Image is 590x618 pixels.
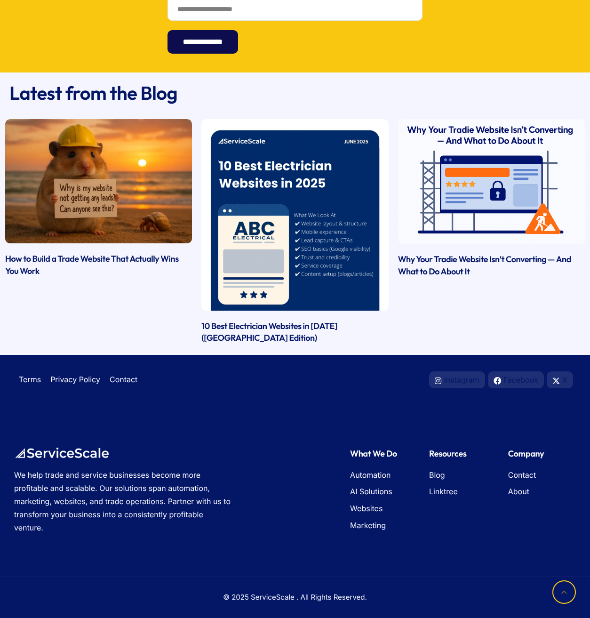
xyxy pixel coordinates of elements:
a: Latest from the Blog [9,81,177,105]
a: Contact [508,469,536,482]
h5: Resources [429,448,494,460]
a: Marketing [350,520,386,532]
h5: What We Do [350,448,415,460]
a: Terms [19,374,41,386]
a: Why Your Tradie Website Isn’t Converting — And What to Do About It [398,254,571,277]
a: Websites [350,503,383,515]
a: Privacy Policy [50,374,100,386]
a: AI Solutions [350,486,392,498]
a: Blog [429,469,445,482]
a: Contact [110,374,137,386]
img: ServiceScale logo representing business automation for tradies [14,448,109,459]
a: Facebook [488,371,544,388]
a: X [547,371,573,388]
a: How to Build a Trade Website That Actually Wins You Work [5,253,179,276]
p: We help trade and service businesses become more profitable and scalable. Our solutions span auto... [14,468,234,534]
a: 10 Best Electrician Websites in [DATE] ([GEOGRAPHIC_DATA] Edition) [201,321,337,344]
a: Automation [350,469,391,482]
a: Linktree [429,486,458,498]
p: © 2025 ServiceScale . All Rights Reserved. [14,591,576,603]
a: Instagram [429,371,485,388]
h5: Company [508,448,573,460]
a: About [508,486,529,498]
